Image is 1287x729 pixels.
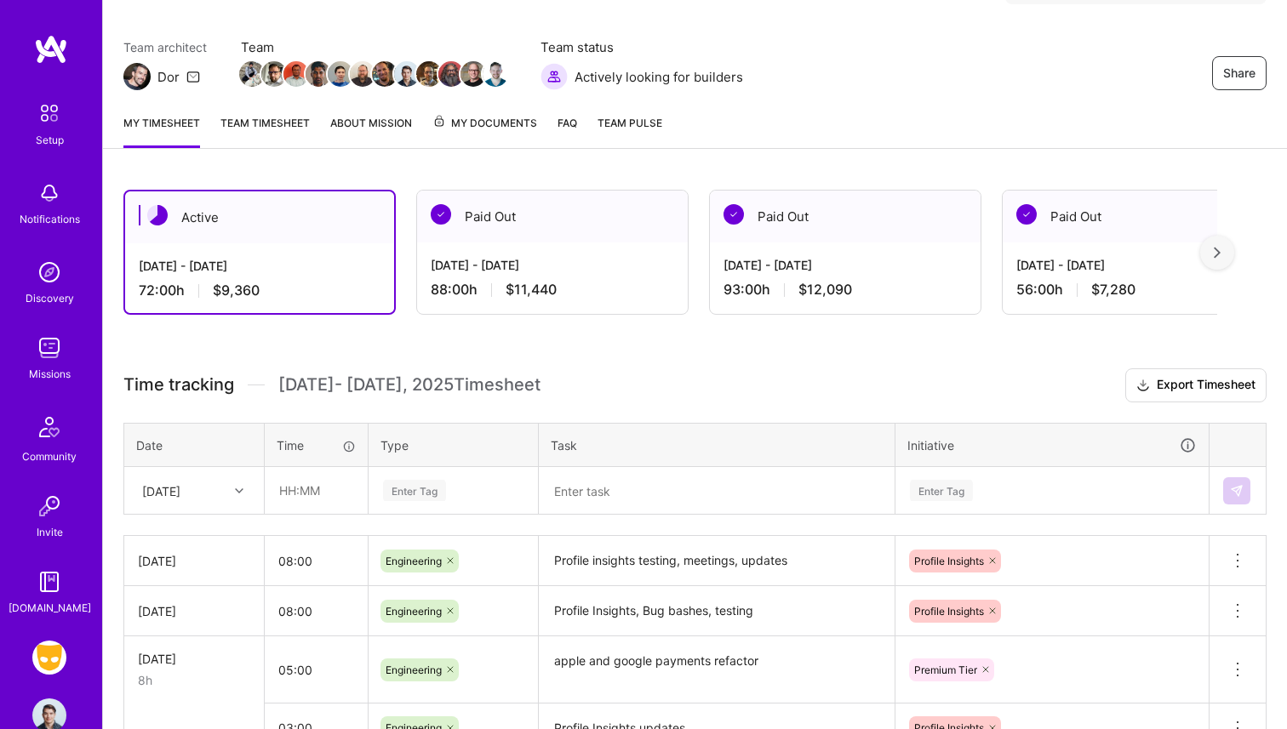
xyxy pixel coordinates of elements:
[34,34,68,65] img: logo
[142,481,180,499] div: [DATE]
[26,289,74,307] div: Discovery
[539,423,895,467] th: Task
[277,436,356,454] div: Time
[417,191,688,242] div: Paid Out
[138,650,250,668] div: [DATE]
[138,671,250,689] div: 8h
[460,61,486,87] img: Team Member Avatar
[483,61,508,87] img: Team Member Avatar
[9,599,91,617] div: [DOMAIN_NAME]
[1016,281,1260,299] div: 56:00 h
[37,523,63,541] div: Invite
[285,60,307,88] a: Team Member Avatar
[710,191,981,242] div: Paid Out
[123,114,200,148] a: My timesheet
[138,552,250,570] div: [DATE]
[541,588,893,635] textarea: Profile Insights, Bug bashes, testing
[265,589,368,634] input: HH:MM
[598,114,662,148] a: Team Pulse
[914,555,984,567] span: Profile Insights
[32,331,66,365] img: teamwork
[416,61,442,87] img: Team Member Avatar
[265,538,368,584] input: HH:MM
[1016,204,1037,225] img: Paid Out
[1214,247,1221,259] img: right
[1091,281,1135,299] span: $7,280
[506,281,557,299] span: $11,440
[283,61,309,87] img: Team Member Avatar
[139,257,380,275] div: [DATE] - [DATE]
[123,374,234,396] span: Time tracking
[352,60,374,88] a: Team Member Avatar
[575,68,743,86] span: Actively looking for builders
[386,555,442,567] span: Engineering
[32,255,66,289] img: discovery
[396,60,418,88] a: Team Member Avatar
[914,664,977,676] span: Premium Tier
[306,61,331,87] img: Team Member Avatar
[261,61,287,87] img: Team Member Avatar
[235,487,243,495] i: icon Chevron
[32,565,66,599] img: guide book
[28,641,71,675] a: Grindr: Mobile + BE + Cloud
[123,63,151,90] img: Team Architect
[263,60,285,88] a: Team Member Avatar
[22,447,77,465] div: Community
[124,423,265,467] th: Date
[432,114,537,133] span: My Documents
[541,38,743,56] span: Team status
[1212,56,1267,90] button: Share
[125,191,394,243] div: Active
[724,281,967,299] div: 93:00 h
[386,605,442,618] span: Engineering
[440,60,462,88] a: Team Member Avatar
[220,114,310,148] a: Team timesheet
[139,282,380,299] div: 72:00 h
[32,176,66,210] img: bell
[558,114,577,148] a: FAQ
[157,68,180,86] div: Dor
[266,468,367,513] input: HH:MM
[910,477,973,504] div: Enter Tag
[541,638,893,702] textarea: apple and google payments refactor
[907,436,1197,455] div: Initiative
[29,365,71,383] div: Missions
[418,60,440,88] a: Team Member Avatar
[1230,484,1244,498] img: Submit
[138,602,250,620] div: [DATE]
[432,114,537,148] a: My Documents
[1003,191,1273,242] div: Paid Out
[307,60,329,88] a: Team Member Avatar
[213,282,260,299] span: $9,360
[350,61,375,87] img: Team Member Avatar
[1223,65,1256,82] span: Share
[1016,256,1260,274] div: [DATE] - [DATE]
[123,38,207,56] span: Team architect
[278,374,541,396] span: [DATE] - [DATE] , 2025 Timesheet
[329,60,352,88] a: Team Member Avatar
[431,256,674,274] div: [DATE] - [DATE]
[598,117,662,129] span: Team Pulse
[438,61,464,87] img: Team Member Avatar
[147,205,168,225] img: Active
[1125,368,1267,402] button: Export Timesheet
[265,647,368,692] input: HH:MM
[724,204,744,225] img: Paid Out
[369,423,539,467] th: Type
[241,38,506,56] span: Team
[484,60,506,88] a: Team Member Avatar
[914,605,984,618] span: Profile Insights
[239,61,265,87] img: Team Member Avatar
[372,61,398,87] img: Team Member Avatar
[541,63,568,90] img: Actively looking for builders
[431,281,674,299] div: 88:00 h
[724,256,967,274] div: [DATE] - [DATE]
[798,281,852,299] span: $12,090
[29,407,70,447] img: Community
[328,61,353,87] img: Team Member Avatar
[386,664,442,676] span: Engineering
[20,210,80,228] div: Notifications
[32,489,66,523] img: Invite
[32,641,66,675] img: Grindr: Mobile + BE + Cloud
[462,60,484,88] a: Team Member Avatar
